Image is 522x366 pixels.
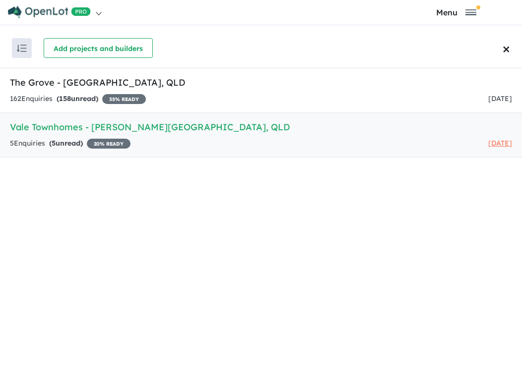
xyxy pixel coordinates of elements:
button: Add projects and builders [44,38,153,58]
span: [DATE] [488,94,512,103]
span: 35 % READY [102,94,146,104]
span: 158 [59,94,71,103]
h5: Vale Townhomes - [PERSON_NAME][GEOGRAPHIC_DATA] , QLD [10,120,512,134]
strong: ( unread) [57,94,98,103]
img: Openlot PRO Logo White [8,6,91,18]
h5: The Grove - [GEOGRAPHIC_DATA] , QLD [10,76,512,89]
span: 20 % READY [87,139,130,149]
div: 162 Enquir ies [10,93,146,105]
div: 5 Enquir ies [10,138,130,150]
span: [DATE] [488,139,512,148]
button: Close [500,28,522,68]
span: × [503,36,510,61]
span: 5 [52,139,56,148]
strong: ( unread) [49,139,83,148]
img: sort.svg [17,45,27,52]
button: Toggle navigation [393,7,520,17]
